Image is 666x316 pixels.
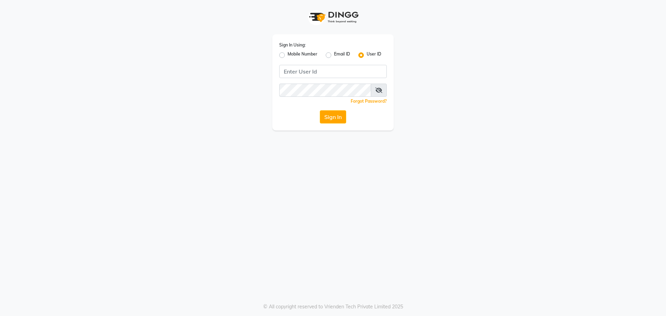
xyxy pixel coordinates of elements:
label: Sign In Using: [279,42,306,48]
label: User ID [367,51,381,59]
button: Sign In [320,110,346,123]
a: Forgot Password? [351,99,387,104]
label: Email ID [334,51,350,59]
label: Mobile Number [288,51,317,59]
img: logo1.svg [305,7,361,27]
input: Username [279,84,371,97]
input: Username [279,65,387,78]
